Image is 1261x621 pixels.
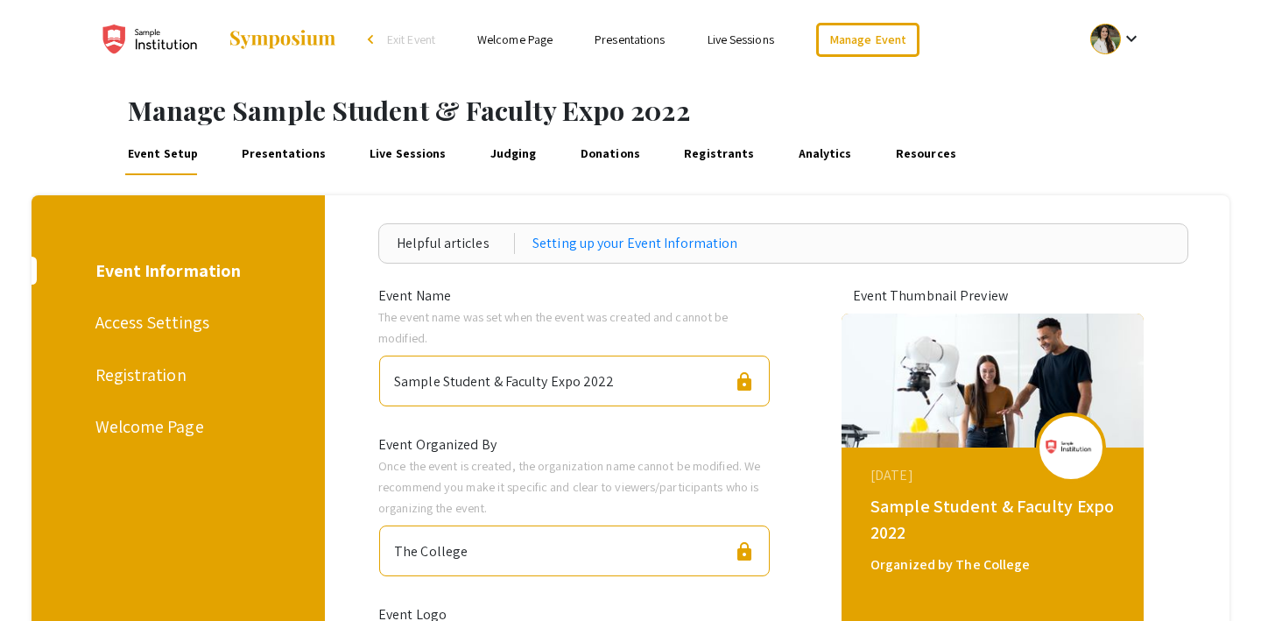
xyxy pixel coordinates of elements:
div: Event Organized By [365,434,784,455]
a: Judging [487,133,539,175]
div: Helpful articles [397,233,515,254]
div: Access Settings [95,309,256,335]
span: The event name was set when the event was created and cannot be modified. [378,308,728,346]
span: Once the event is created, the organization name cannot be modified. We recommend you make it spe... [378,457,760,516]
a: Setting up your Event Information [532,233,737,254]
a: Live Sessions [708,32,774,47]
a: Analytics [795,133,855,175]
a: Presentations [595,32,665,47]
img: sample-university-event1_eventLogo.png [1045,439,1097,455]
div: Organized by The College [870,554,1119,575]
a: Event Setup [124,133,201,175]
div: Event Information [95,258,256,284]
img: Sample Student & Faculty Expo 2022 [101,18,210,61]
a: Live Sessions [367,133,450,175]
img: sample-university-event1_eventCoverPhoto_thumb.jpg [842,314,1144,448]
span: lock [734,541,755,562]
a: Resources [892,133,959,175]
a: Donations [577,133,643,175]
div: arrow_back_ios [368,34,378,45]
span: lock [734,371,755,392]
a: Registrants [681,133,757,175]
iframe: Chat [13,542,74,608]
a: Welcome Page [477,32,553,47]
div: Registration [95,362,256,388]
a: Manage Event [816,23,919,57]
div: [DATE] [870,465,1119,486]
div: Event Thumbnail Preview [853,286,1133,307]
div: Sample Student & Faculty Expo 2022 [870,493,1119,546]
div: Sample Student & Faculty Expo 2022 [394,363,614,392]
div: Event Name [365,286,784,307]
div: Welcome Page [95,413,256,440]
span: Exit Event [387,32,435,47]
mat-icon: Expand account dropdown [1121,28,1142,49]
button: Expand account dropdown [1072,19,1160,59]
a: Presentations [239,133,329,175]
div: The College [394,533,468,562]
h1: Manage Sample Student & Faculty Expo 2022 [128,95,1261,126]
img: Symposium by ForagerOne [228,29,337,50]
a: Sample Student & Faculty Expo 2022 [101,18,337,61]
